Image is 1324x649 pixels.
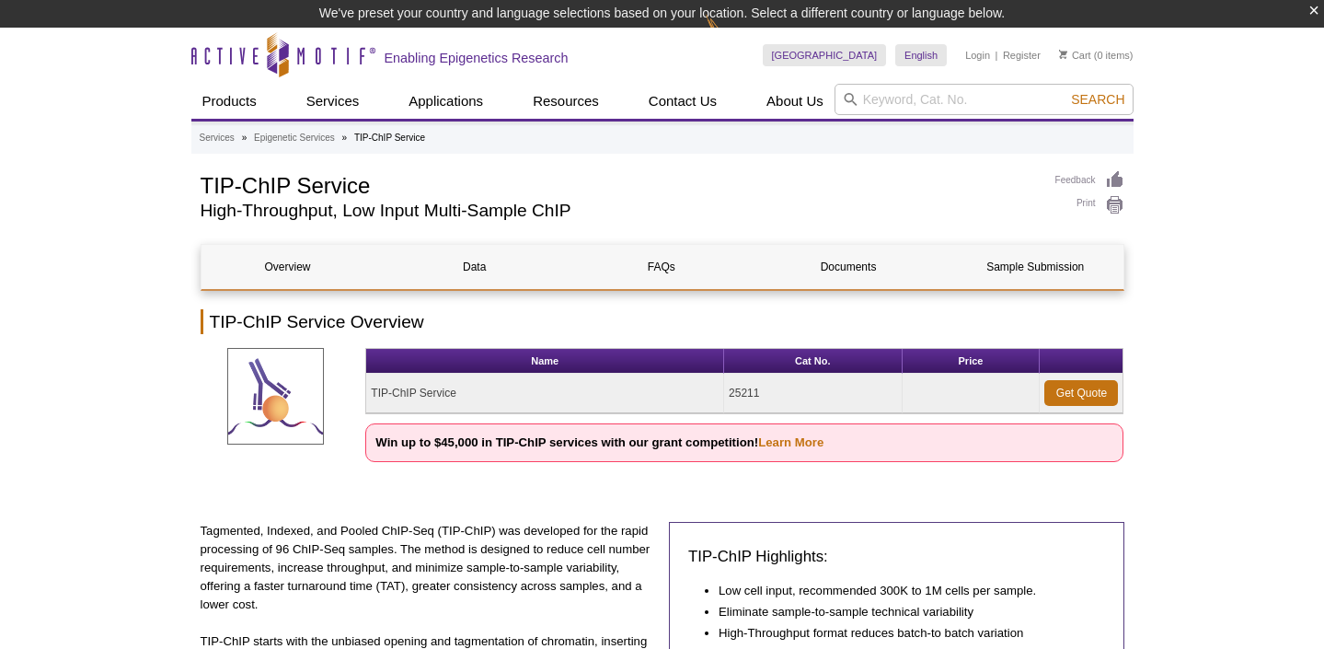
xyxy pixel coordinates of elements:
[201,245,374,289] a: Overview
[1055,195,1124,215] a: Print
[724,349,902,374] th: Cat No.
[895,44,947,66] a: English
[201,203,1037,219] h2: High-Throughput, Low Input Multi-Sample ChIP
[227,348,324,445] img: TIP-ChIP Service
[638,84,728,119] a: Contact Us
[375,435,823,449] strong: Win up to $45,000 in TIP-ChIP services with our grant competition!
[385,50,569,66] h2: Enabling Epigenetics Research
[342,133,348,143] li: »
[295,84,371,119] a: Services
[762,245,935,289] a: Documents
[965,49,990,62] a: Login
[903,349,1041,374] th: Price
[575,245,748,289] a: FAQs
[191,84,268,119] a: Products
[949,245,1122,289] a: Sample Submission
[719,624,1087,643] li: High-Throughput format reduces batch-to batch variation
[366,374,724,413] td: TIP-ChIP Service
[996,44,998,66] li: |
[706,14,754,57] img: Change Here
[242,133,248,143] li: »
[1059,49,1091,62] a: Cart
[388,245,561,289] a: Data
[1059,50,1067,59] img: Your Cart
[763,44,887,66] a: [GEOGRAPHIC_DATA]
[1055,170,1124,191] a: Feedback
[688,546,1105,568] h3: TIP-ChIP Highlights:
[397,84,494,119] a: Applications
[522,84,610,119] a: Resources
[254,130,335,146] a: Epigenetic Services
[1044,380,1118,406] a: Get Quote
[755,84,835,119] a: About Us
[719,603,1087,621] li: Eliminate sample-to-sample technical variability
[354,133,425,143] li: TIP-ChIP Service
[201,170,1037,198] h1: TIP-ChIP Service
[835,84,1134,115] input: Keyword, Cat. No.
[201,522,656,614] p: Tagmented, Indexed, and Pooled ChIP-Seq (TIP-ChIP) was developed for the rapid processing of 96 C...
[1003,49,1041,62] a: Register
[1059,44,1134,66] li: (0 items)
[1065,91,1130,108] button: Search
[366,349,724,374] th: Name
[719,582,1087,600] li: Low cell input, recommended 300K to 1M cells per sample.
[201,309,1124,334] h2: TIP-ChIP Service Overview
[1071,92,1124,107] span: Search
[200,130,235,146] a: Services
[758,435,823,449] a: Learn More
[724,374,902,413] td: 25211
